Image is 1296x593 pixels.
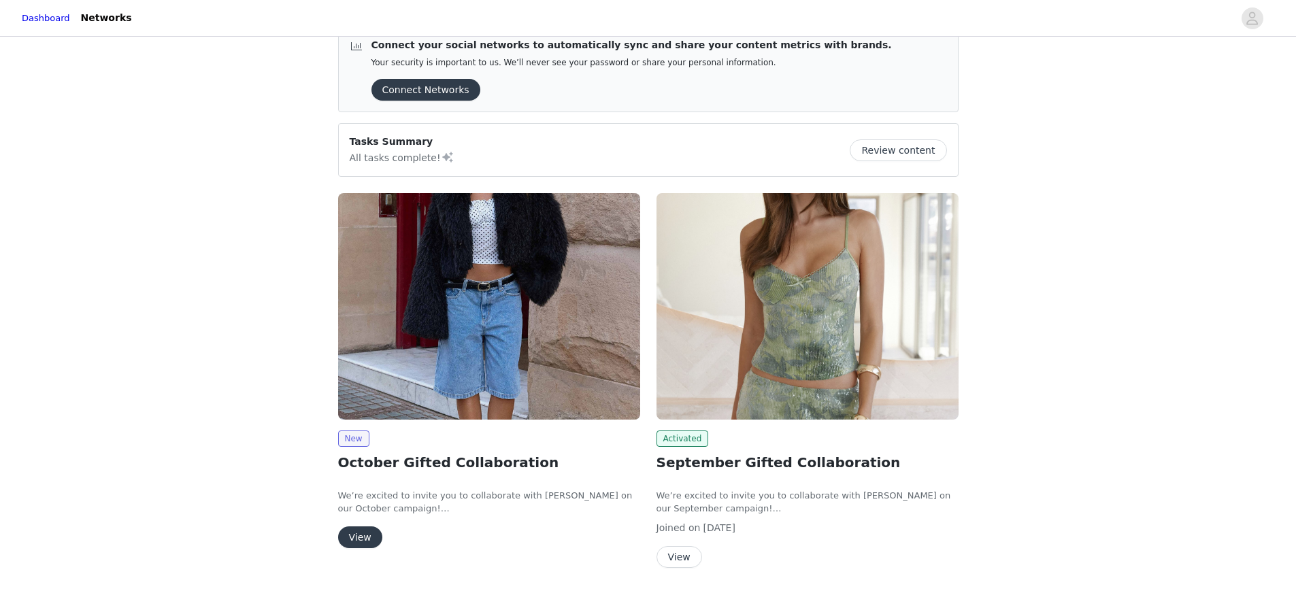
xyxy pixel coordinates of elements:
[657,552,702,562] a: View
[338,532,382,543] a: View
[371,38,892,52] p: Connect your social networks to automatically sync and share your content metrics with brands.
[350,135,454,149] p: Tasks Summary
[338,430,369,447] span: New
[338,193,640,420] img: Peppermayo USA
[657,193,959,420] img: Peppermayo USA
[657,546,702,568] button: View
[338,526,382,548] button: View
[657,452,959,473] h2: September Gifted Collaboration
[338,489,640,515] p: We’re excited to invite you to collaborate with [PERSON_NAME] on our October campaign!
[73,3,140,33] a: Networks
[338,452,640,473] h2: October Gifted Collaboration
[371,79,480,101] button: Connect Networks
[371,58,892,68] p: Your security is important to us. We’ll never see your password or share your personal information.
[657,489,959,515] p: We’re excited to invite you to collaborate with [PERSON_NAME] on our September campaign!
[850,139,946,161] button: Review content
[350,149,454,165] p: All tasks complete!
[703,522,735,533] span: [DATE]
[657,522,701,533] span: Joined on
[22,12,70,25] a: Dashboard
[657,430,709,447] span: Activated
[1246,7,1259,29] div: avatar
